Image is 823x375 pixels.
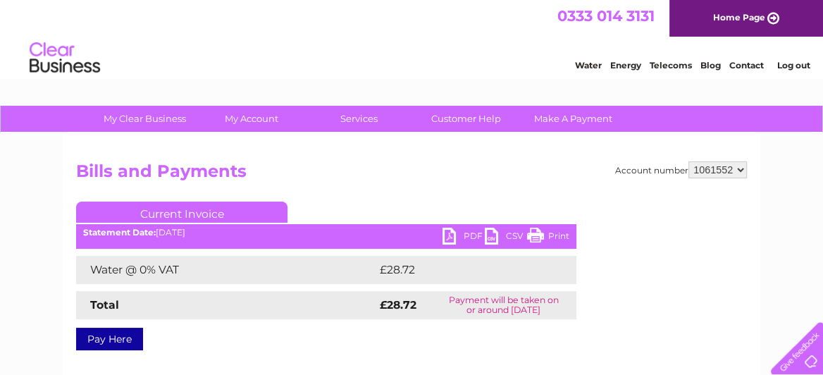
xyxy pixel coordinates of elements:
[431,291,576,319] td: Payment will be taken on or around [DATE]
[194,106,310,132] a: My Account
[408,106,524,132] a: Customer Help
[610,60,641,70] a: Energy
[557,7,655,25] a: 0333 014 3131
[729,60,764,70] a: Contact
[90,298,119,312] strong: Total
[443,228,485,248] a: PDF
[76,256,376,284] td: Water @ 0% VAT
[76,328,143,350] a: Pay Here
[76,202,287,223] a: Current Invoice
[83,227,156,238] b: Statement Date:
[76,228,576,238] div: [DATE]
[575,60,602,70] a: Water
[76,161,747,188] h2: Bills and Payments
[515,106,631,132] a: Make A Payment
[700,60,721,70] a: Blog
[615,161,747,178] div: Account number
[485,228,527,248] a: CSV
[380,298,416,312] strong: £28.72
[301,106,417,132] a: Services
[527,228,569,248] a: Print
[650,60,692,70] a: Telecoms
[376,256,547,284] td: £28.72
[80,8,745,68] div: Clear Business is a trading name of Verastar Limited (registered in [GEOGRAPHIC_DATA] No. 3667643...
[87,106,203,132] a: My Clear Business
[29,37,101,80] img: logo.png
[776,60,810,70] a: Log out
